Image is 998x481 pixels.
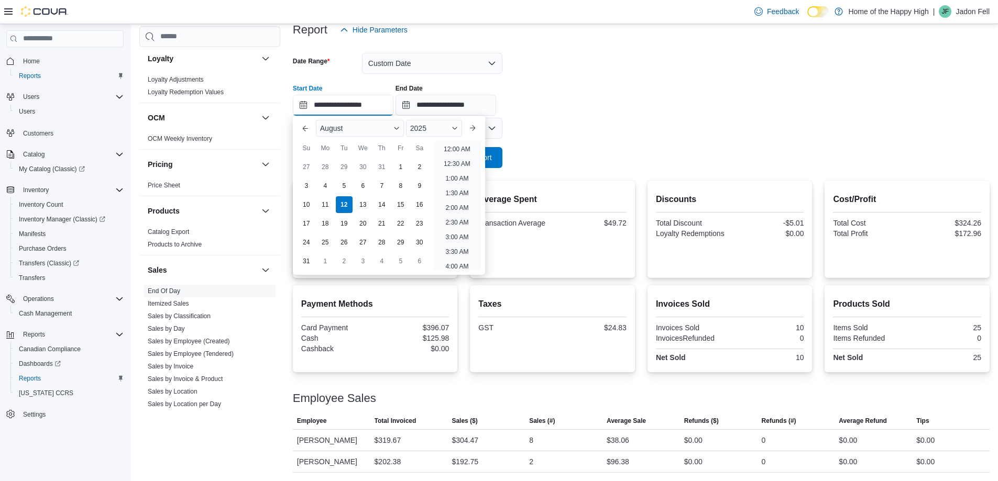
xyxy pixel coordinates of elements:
span: Reports [15,70,124,82]
div: day-24 [298,234,315,251]
div: Card Payment [301,323,373,332]
div: Total Discount [656,219,728,227]
button: Loyalty [148,53,257,64]
button: Purchase Orders [10,241,128,256]
img: Cova [21,6,68,17]
ul: Time [433,141,481,271]
li: 3:30 AM [441,245,473,258]
span: Manifests [19,230,46,238]
a: Sales by Day [148,325,185,332]
h3: Report [293,24,327,36]
span: Washington CCRS [15,387,124,399]
div: 8 [529,434,533,446]
span: Reports [19,328,124,341]
div: OCM [139,132,280,149]
span: Home [23,57,40,65]
button: OCM [148,113,257,123]
h2: Payment Methods [301,298,449,310]
div: day-14 [374,196,390,213]
div: We [355,140,371,156]
div: day-28 [374,234,390,251]
h3: Sales [148,265,167,275]
a: [US_STATE] CCRS [15,387,78,399]
h3: Products [148,206,180,216]
li: 1:30 AM [441,187,473,199]
span: Transfers (Classic) [19,259,79,267]
button: Inventory Count [10,197,128,212]
div: day-3 [355,253,371,270]
div: [PERSON_NAME] [293,430,370,451]
a: Loyalty Adjustments [148,76,204,83]
p: Jadon Fell [956,5,990,18]
div: 0 [909,334,981,342]
span: Cash Management [19,309,72,318]
a: Catalog Export [148,228,189,236]
span: [US_STATE] CCRS [19,389,73,397]
button: Products [148,206,257,216]
div: 25 [909,323,981,332]
span: Average Refund [839,417,887,425]
span: Inventory Manager (Classic) [15,213,124,226]
div: day-25 [317,234,334,251]
div: Items Sold [833,323,905,332]
div: $49.72 [555,219,627,227]
span: OCM Weekly Inventory [148,135,212,143]
a: Inventory Manager (Classic) [10,212,128,227]
div: Su [298,140,315,156]
div: 10 [732,353,804,362]
div: $24.83 [555,323,627,332]
a: Feedback [750,1,803,22]
p: | [933,5,935,18]
a: Sales by Invoice & Product [148,375,223,383]
button: Open list of options [488,124,496,132]
span: Inventory Manager (Classic) [19,215,105,223]
div: day-31 [298,253,315,270]
li: 3:00 AM [441,231,473,243]
label: End Date [396,84,423,93]
div: Invoices Sold [656,323,728,332]
div: day-27 [355,234,371,251]
h2: Discounts [656,193,804,206]
button: Catalog [2,147,128,162]
div: day-9 [411,177,428,194]
div: day-30 [355,159,371,175]
a: Itemized Sales [148,300,189,307]
a: Reports [15,372,45,385]
span: My Catalog (Classic) [15,163,124,175]
a: Transfers (Classic) [15,257,83,270]
div: InvoicesRefunded [656,334,728,342]
div: day-12 [336,196,353,213]
span: Sales by Invoice [148,362,193,371]
div: -$5.01 [732,219,804,227]
div: day-29 [336,159,353,175]
button: Users [2,90,128,104]
div: Fr [392,140,409,156]
a: Sales by Classification [148,312,211,320]
a: Sales by Location per Day [148,400,221,408]
div: day-18 [317,215,334,232]
div: day-29 [392,234,409,251]
li: 4:00 AM [441,260,473,273]
span: Sales by Employee (Created) [148,337,230,345]
nav: Complex example [6,49,124,449]
div: day-7 [374,177,390,194]
button: Reports [10,371,128,386]
a: Inventory Manager (Classic) [15,213,109,226]
li: 12:30 AM [440,158,475,170]
div: Button. Open the year selector. 2025 is currently selected. [406,120,462,137]
span: Sales by Location per Day [148,400,221,408]
div: day-2 [336,253,353,270]
strong: Net Sold [833,353,863,362]
button: Previous Month [297,120,314,137]
strong: Net Sold [656,353,686,362]
div: day-3 [298,177,315,194]
button: Reports [2,327,128,342]
div: Total Profit [833,229,905,238]
a: Manifests [15,228,50,240]
div: $304.47 [452,434,478,446]
div: Cash [301,334,373,342]
button: Users [10,104,128,119]
span: Inventory [23,186,49,194]
span: Home [19,54,124,68]
button: Transfers [10,271,128,285]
